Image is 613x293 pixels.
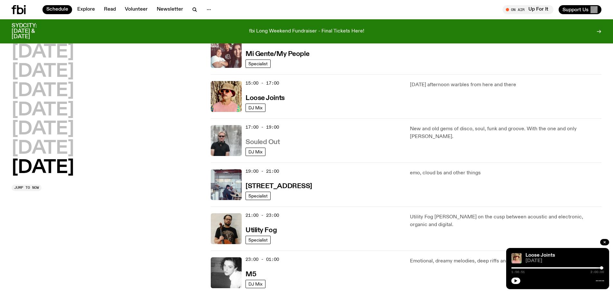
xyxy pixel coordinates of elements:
[248,105,263,110] span: DJ Mix
[14,186,39,189] span: Jump to now
[246,168,279,174] span: 19:00 - 21:00
[246,124,279,130] span: 17:00 - 19:00
[525,259,604,263] span: [DATE]
[246,104,265,112] a: DJ Mix
[562,7,589,13] span: Support Us
[410,213,601,229] p: Utility Fog [PERSON_NAME] on the cusp between acoustic and electronic, organic and digital.
[246,50,309,58] a: Mi Gente/My People
[248,238,268,243] span: Specialist
[246,226,277,234] a: Utility Fog
[246,80,279,86] span: 15:00 - 17:00
[211,213,242,244] img: Peter holds a cello, wearing a black graphic tee and glasses. He looks directly at the camera aga...
[246,271,256,278] h3: M5
[12,185,42,191] button: Jump to now
[246,256,279,262] span: 23:00 - 01:00
[525,253,555,258] a: Loose Joints
[12,82,74,100] button: [DATE]
[246,212,279,218] span: 21:00 - 23:00
[12,63,74,81] button: [DATE]
[248,150,263,154] span: DJ Mix
[246,60,271,68] a: Specialist
[410,81,601,89] p: [DATE] afternoon warbles from here and there
[12,101,74,119] button: [DATE]
[12,159,74,177] button: [DATE]
[246,280,265,288] a: DJ Mix
[559,5,601,14] button: Support Us
[12,23,53,40] h3: SYDCITY: [DATE] & [DATE]
[100,5,120,14] a: Read
[246,148,265,156] a: DJ Mix
[12,120,74,138] button: [DATE]
[211,257,242,288] img: A black and white photo of Lilly wearing a white blouse and looking up at the camera.
[211,169,242,200] img: Pat sits at a dining table with his profile facing the camera. Rhea sits to his left facing the c...
[211,125,242,156] img: Stephen looks directly at the camera, wearing a black tee, black sunglasses and headphones around...
[246,94,285,102] a: Loose Joints
[246,270,256,278] a: M5
[12,140,74,158] button: [DATE]
[246,95,285,102] h3: Loose Joints
[249,29,364,34] p: fbi Long Weekend Fundraiser - Final Tickets Here!
[246,138,280,146] a: Souled Out
[246,182,312,190] a: [STREET_ADDRESS]
[246,227,277,234] h3: Utility Fog
[42,5,72,14] a: Schedule
[511,253,522,263] img: Tyson stands in front of a paperbark tree wearing orange sunglasses, a suede bucket hat and a pin...
[153,5,187,14] a: Newsletter
[503,5,553,14] button: On AirUp For It
[511,270,525,274] span: 1:56:51
[248,194,268,198] span: Specialist
[590,270,604,274] span: 2:00:00
[246,192,271,200] a: Specialist
[211,81,242,112] img: Tyson stands in front of a paperbark tree wearing orange sunglasses, a suede bucket hat and a pin...
[410,169,601,177] p: emo, cloud bs and other things
[246,51,309,58] h3: Mi Gente/My People
[248,282,263,287] span: DJ Mix
[73,5,99,14] a: Explore
[12,43,74,61] button: [DATE]
[248,61,268,66] span: Specialist
[246,236,271,244] a: Specialist
[121,5,152,14] a: Volunteer
[246,139,280,146] h3: Souled Out
[410,257,601,265] p: Emotional, dreamy melodies, deep riffs and post punk sounds.
[246,183,312,190] h3: [STREET_ADDRESS]
[410,125,601,141] p: New and old gems of disco, soul, funk and groove. With the one and only [PERSON_NAME].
